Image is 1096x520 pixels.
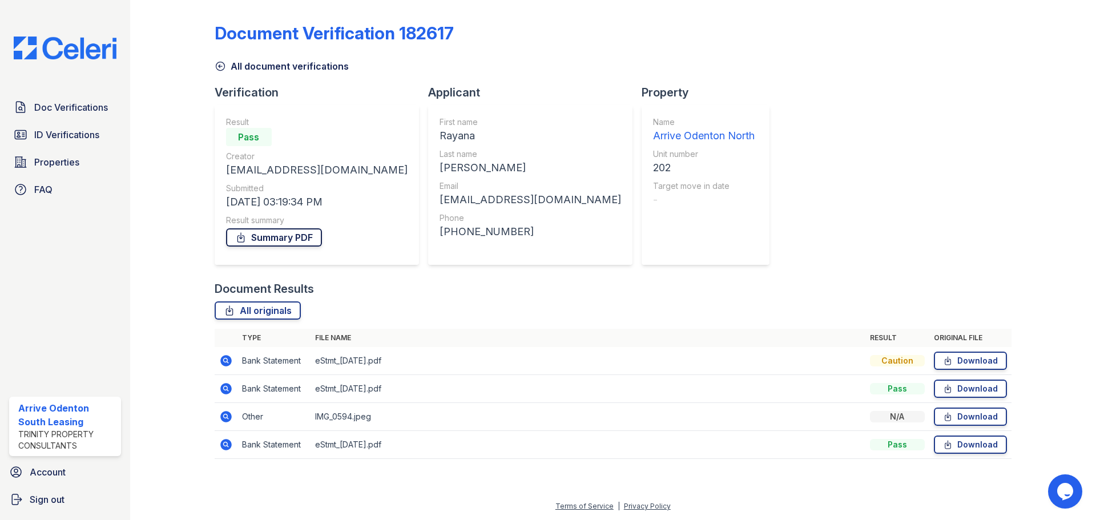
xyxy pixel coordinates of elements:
[9,96,121,119] a: Doc Verifications
[18,429,116,452] div: Trinity Property Consultants
[1048,474,1085,509] iframe: chat widget
[653,128,755,144] div: Arrive Odenton North
[642,84,779,100] div: Property
[870,439,925,450] div: Pass
[226,151,408,162] div: Creator
[934,436,1007,454] a: Download
[237,347,311,375] td: Bank Statement
[215,59,349,73] a: All document verifications
[9,178,121,201] a: FAQ
[311,347,865,375] td: eStmt_[DATE].pdf
[34,128,99,142] span: ID Verifications
[9,123,121,146] a: ID Verifications
[870,355,925,366] div: Caution
[440,192,621,208] div: [EMAIL_ADDRESS][DOMAIN_NAME]
[624,502,671,510] a: Privacy Policy
[34,100,108,114] span: Doc Verifications
[237,431,311,459] td: Bank Statement
[226,116,408,128] div: Result
[929,329,1012,347] th: Original file
[34,155,79,169] span: Properties
[428,84,642,100] div: Applicant
[311,403,865,431] td: IMG_0594.jpeg
[30,493,65,506] span: Sign out
[440,224,621,240] div: [PHONE_NUMBER]
[30,465,66,479] span: Account
[653,148,755,160] div: Unit number
[440,212,621,224] div: Phone
[934,408,1007,426] a: Download
[215,23,454,43] div: Document Verification 182617
[226,194,408,210] div: [DATE] 03:19:34 PM
[226,128,272,146] div: Pass
[653,180,755,192] div: Target move in date
[5,37,126,59] img: CE_Logo_Blue-a8612792a0a2168367f1c8372b55b34899dd931a85d93a1a3d3e32e68fde9ad4.png
[237,403,311,431] td: Other
[440,116,621,128] div: First name
[934,352,1007,370] a: Download
[653,116,755,144] a: Name Arrive Odenton North
[440,160,621,176] div: [PERSON_NAME]
[653,160,755,176] div: 202
[18,401,116,429] div: Arrive Odenton South Leasing
[215,301,301,320] a: All originals
[226,183,408,194] div: Submitted
[865,329,929,347] th: Result
[5,488,126,511] a: Sign out
[226,228,322,247] a: Summary PDF
[440,128,621,144] div: Rayana
[237,375,311,403] td: Bank Statement
[311,431,865,459] td: eStmt_[DATE].pdf
[215,281,314,297] div: Document Results
[5,461,126,483] a: Account
[226,162,408,178] div: [EMAIL_ADDRESS][DOMAIN_NAME]
[215,84,428,100] div: Verification
[311,375,865,403] td: eStmt_[DATE].pdf
[618,502,620,510] div: |
[870,383,925,394] div: Pass
[237,329,311,347] th: Type
[9,151,121,174] a: Properties
[653,116,755,128] div: Name
[226,215,408,226] div: Result summary
[653,192,755,208] div: -
[311,329,865,347] th: File name
[934,380,1007,398] a: Download
[870,411,925,422] div: N/A
[555,502,614,510] a: Terms of Service
[34,183,53,196] span: FAQ
[440,180,621,192] div: Email
[440,148,621,160] div: Last name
